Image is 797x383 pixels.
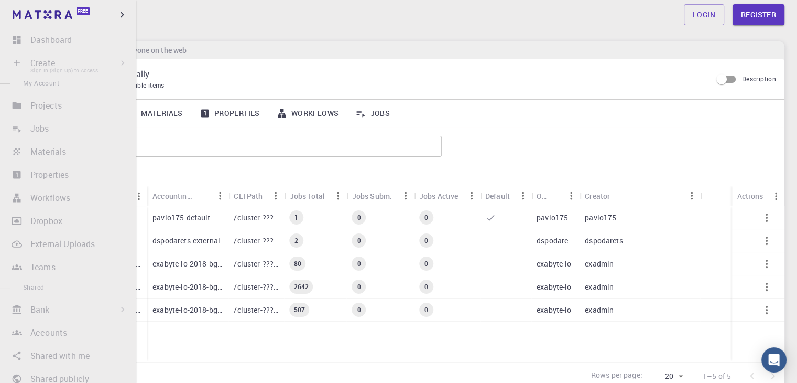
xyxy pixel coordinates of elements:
[152,282,223,292] p: exabyte-io-2018-bg-study-phase-iii
[347,100,398,127] a: Jobs
[290,236,302,245] span: 2
[768,188,784,205] button: Menu
[537,212,568,223] p: pavlo175
[289,305,309,314] span: 507
[347,186,414,206] div: Jobs Subm.
[152,305,223,315] p: exabyte-io-2018-bg-study-phase-i
[353,213,365,222] span: 0
[537,236,574,246] p: dspodarets
[23,283,44,291] span: Shared
[289,282,313,291] span: 2642
[130,188,147,205] button: Menu
[191,100,268,127] a: Properties
[212,187,228,204] button: Menu
[480,186,531,206] div: Default
[414,186,480,206] div: Jobs Active
[152,212,210,223] p: pavlo175-default
[420,236,432,245] span: 0
[290,213,302,222] span: 1
[580,186,700,206] div: Creator
[147,186,228,206] div: Accounting slug
[353,305,365,314] span: 0
[732,186,784,206] div: Actions
[289,259,305,268] span: 80
[234,305,279,315] p: /cluster-???-share/groups/exabyte-io/exabyte-io-2018-bg-study-phase-i
[228,186,284,206] div: CLI Path
[463,187,480,204] button: Menu
[537,282,572,292] p: exabyte-io
[537,186,546,206] div: Owner
[152,186,195,206] div: Accounting slug
[284,186,346,206] div: Jobs Total
[234,236,279,246] p: /cluster-???-home/dspodarets/dspodarets-external
[420,213,432,222] span: 0
[353,259,365,268] span: 0
[120,45,187,56] h6: Anyone on the web
[703,371,731,381] p: 1–5 of 5
[353,282,365,291] span: 0
[267,187,284,204] button: Menu
[352,186,392,206] div: Jobs Subm.
[585,305,614,315] p: exadmin
[610,187,627,204] button: Sort
[234,259,279,269] p: /cluster-???-share/groups/exabyte-io/exabyte-io-2018-bg-study-phase-i-ph
[733,4,784,25] a: Register
[268,100,347,127] a: Workflows
[546,187,563,204] button: Sort
[152,259,223,269] p: exabyte-io-2018-bg-study-phase-i-ph
[397,187,414,204] button: Menu
[742,75,776,83] span: Description
[485,186,510,206] div: Default
[118,100,191,127] a: Materials
[585,212,616,223] p: pavlo175
[420,282,432,291] span: 0
[420,259,432,268] span: 0
[195,187,212,204] button: Sort
[234,212,279,223] p: /cluster-???-home/pavlo175/pavlo175-default
[737,186,763,206] div: Actions
[684,4,724,25] a: Login
[515,187,531,204] button: Menu
[152,236,220,246] p: dspodarets-external
[531,186,580,206] div: Owner
[330,187,347,204] button: Menu
[585,259,614,269] p: exadmin
[585,236,623,246] p: dspodarets
[591,370,642,382] p: Rows per page:
[537,305,572,315] p: exabyte-io
[13,10,72,19] img: logo
[419,186,458,206] div: Jobs Active
[563,187,580,204] button: Menu
[420,305,432,314] span: 0
[83,68,703,80] p: Shared Externally
[23,79,59,87] span: My Account
[585,282,614,292] p: exadmin
[353,236,365,245] span: 0
[761,347,787,373] div: Open Intercom Messenger
[234,282,279,292] p: /cluster-???-share/groups/exabyte-io/exabyte-io-2018-bg-study-phase-iii
[683,187,700,204] button: Menu
[537,259,572,269] p: exabyte-io
[234,186,263,206] div: CLI Path
[585,186,610,206] div: Creator
[289,186,325,206] div: Jobs Total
